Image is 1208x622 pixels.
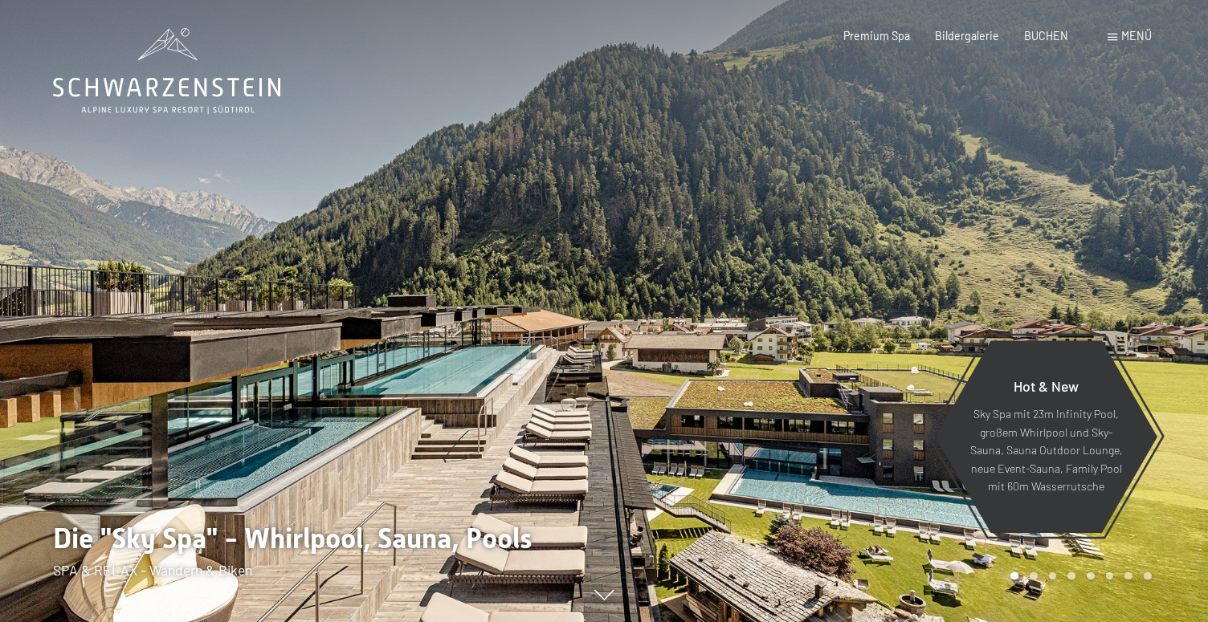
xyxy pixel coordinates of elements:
div: Carousel Page 1 (Current Slide) [1010,572,1018,580]
p: Sky Spa mit 23m Infinity Pool, großem Whirlpool und Sky-Sauna, Sauna Outdoor Lounge, neue Event-S... [969,405,1123,496]
div: Carousel Page 6 [1106,572,1114,580]
div: Carousel Page 7 [1124,572,1132,580]
div: Carousel Page 3 [1049,572,1057,580]
div: Carousel Page 8 [1144,572,1152,580]
a: BUCHEN [1024,29,1068,43]
a: Hot & New Sky Spa mit 23m Infinity Pool, großem Whirlpool und Sky-Sauna, Sauna Outdoor Lounge, ne... [934,339,1158,534]
div: Carousel Page 2 [1030,572,1038,580]
div: Carousel Pagination [1005,572,1151,580]
div: Carousel Page 4 [1067,572,1075,580]
span: Menü [1121,29,1152,43]
a: Bildergalerie [935,29,999,43]
span: Hot & New [1014,377,1079,395]
div: Carousel Page 5 [1087,572,1095,580]
a: Premium Spa [843,29,910,43]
